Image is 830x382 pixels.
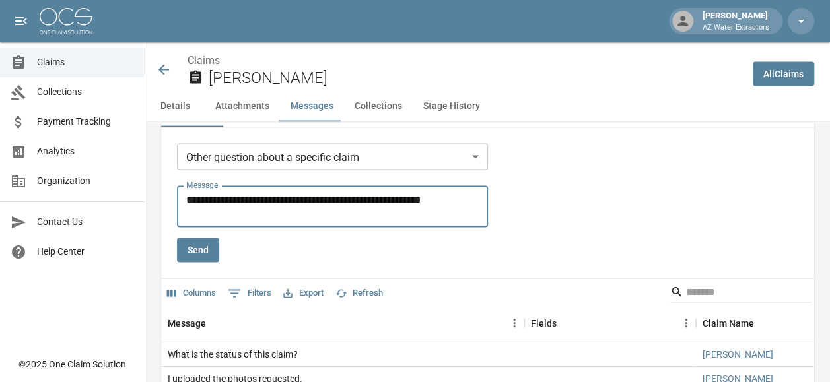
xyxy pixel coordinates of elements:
[754,314,773,333] button: Sort
[703,348,773,361] a: [PERSON_NAME]
[168,305,206,342] div: Message
[177,144,488,170] div: Other question about a specific claim
[37,174,134,188] span: Organization
[177,238,219,263] button: Send
[161,305,524,342] div: Message
[225,283,275,304] button: Show filters
[37,245,134,259] span: Help Center
[145,90,830,122] div: anchor tabs
[145,90,205,122] button: Details
[206,314,225,333] button: Sort
[37,115,134,129] span: Payment Tracking
[676,313,696,333] button: Menu
[504,313,524,333] button: Menu
[40,8,92,34] img: ocs-logo-white-transparent.png
[557,314,575,333] button: Sort
[37,215,134,229] span: Contact Us
[164,283,219,303] button: Select columns
[280,283,327,303] button: Export
[37,85,134,99] span: Collections
[344,90,413,122] button: Collections
[168,348,298,361] div: What is the status of this claim?
[531,305,557,342] div: Fields
[753,62,814,86] a: AllClaims
[188,54,220,67] a: Claims
[18,358,126,371] div: © 2025 One Claim Solution
[37,55,134,69] span: Claims
[332,283,386,303] button: Refresh
[703,22,769,34] p: AZ Water Extractors
[205,90,280,122] button: Attachments
[280,90,344,122] button: Messages
[209,69,742,88] h2: [PERSON_NAME]
[413,90,491,122] button: Stage History
[188,53,742,69] nav: breadcrumb
[697,9,775,33] div: [PERSON_NAME]
[524,305,696,342] div: Fields
[8,8,34,34] button: open drawer
[186,180,218,191] label: Message
[37,144,134,158] span: Analytics
[670,282,812,305] div: Search
[703,305,754,342] div: Claim Name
